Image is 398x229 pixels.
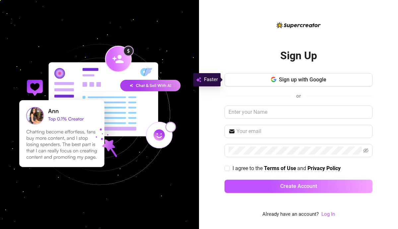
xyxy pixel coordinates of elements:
[296,93,301,99] span: or
[280,183,317,189] span: Create Account
[225,180,372,193] button: Create Account
[321,210,335,218] a: Log In
[277,22,321,28] img: logo-BBDzfeDw.svg
[262,210,319,218] span: Already have an account?
[225,73,372,86] button: Sign up with Google
[280,49,317,63] h2: Sign Up
[307,165,341,172] a: Privacy Policy
[236,127,368,135] input: Your email
[321,211,335,217] a: Log In
[232,165,264,171] span: I agree to the
[279,76,326,83] span: Sign up with Google
[363,148,368,153] span: eye-invisible
[297,165,307,171] span: and
[264,165,296,172] a: Terms of Use
[225,106,372,119] input: Enter your Name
